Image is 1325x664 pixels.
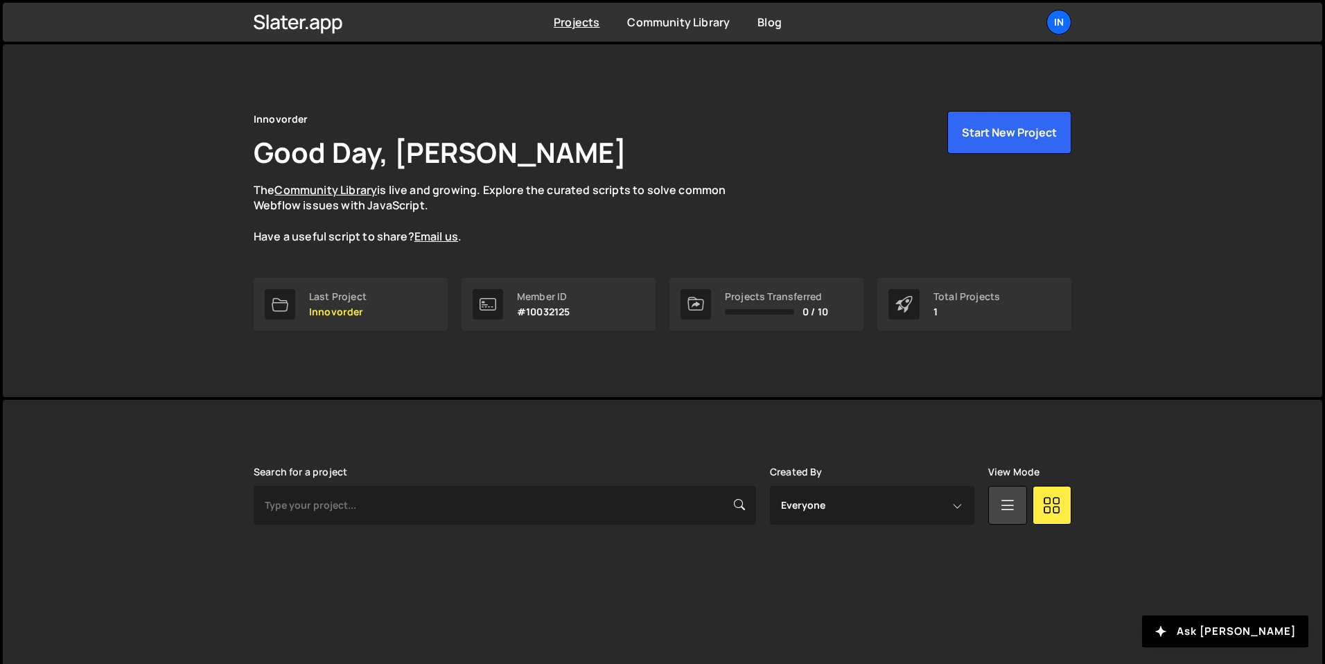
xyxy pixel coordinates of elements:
p: 1 [933,306,1000,317]
div: Total Projects [933,291,1000,302]
a: In [1046,10,1071,35]
div: Member ID [517,291,570,302]
a: Community Library [274,182,377,198]
button: Start New Project [947,111,1071,154]
label: Created By [770,466,823,478]
label: Search for a project [254,466,347,478]
a: Community Library [627,15,730,30]
div: Projects Transferred [725,291,828,302]
a: Blog [757,15,782,30]
a: Last Project Innovorder [254,278,448,331]
div: Last Project [309,291,367,302]
p: Innovorder [309,306,367,317]
div: Innovorder [254,111,308,128]
a: Email us [414,229,458,244]
input: Type your project... [254,486,756,525]
label: View Mode [988,466,1039,478]
p: #10032125 [517,306,570,317]
h1: Good Day, [PERSON_NAME] [254,133,626,171]
p: The is live and growing. Explore the curated scripts to solve common Webflow issues with JavaScri... [254,182,753,245]
button: Ask [PERSON_NAME] [1142,615,1308,647]
a: Projects [554,15,599,30]
span: 0 / 10 [802,306,828,317]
